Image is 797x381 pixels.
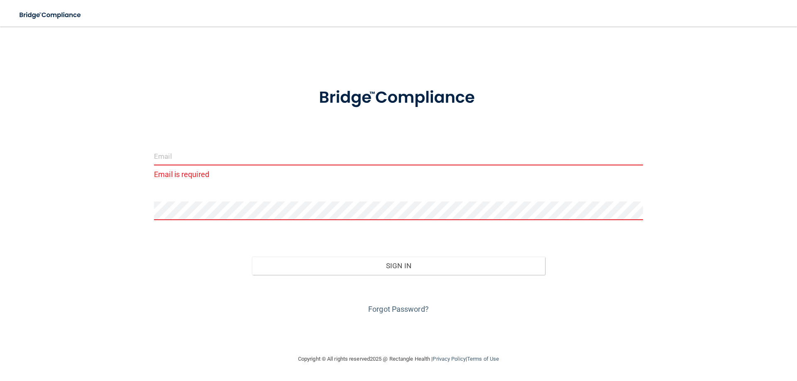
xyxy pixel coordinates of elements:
[433,356,465,362] a: Privacy Policy
[12,7,89,24] img: bridge_compliance_login_screen.278c3ca4.svg
[154,167,643,181] p: Email is required
[302,76,495,119] img: bridge_compliance_login_screen.278c3ca4.svg
[247,346,550,372] div: Copyright © All rights reserved 2025 @ Rectangle Health | |
[467,356,499,362] a: Terms of Use
[252,257,545,275] button: Sign In
[368,305,429,313] a: Forgot Password?
[154,147,643,165] input: Email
